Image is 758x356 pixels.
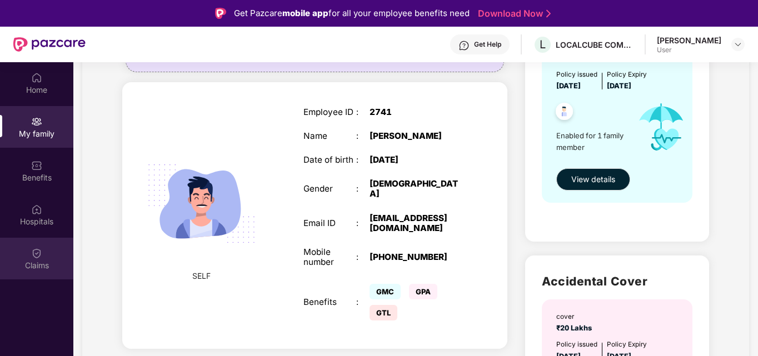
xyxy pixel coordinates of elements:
[657,46,721,54] div: User
[734,40,742,49] img: svg+xml;base64,PHN2ZyBpZD0iRHJvcGRvd24tMzJ4MzIiIHhtbG5zPSJodHRwOi8vd3d3LnczLm9yZy8yMDAwL3N2ZyIgd2...
[31,72,42,83] img: svg+xml;base64,PHN2ZyBpZD0iSG9tZSIgeG1sbnM9Imh0dHA6Ly93d3cudzMub3JnLzIwMDAvc3ZnIiB3aWR0aD0iMjAiIG...
[607,69,647,80] div: Policy Expiry
[556,130,629,153] span: Enabled for 1 family member
[607,82,631,90] span: [DATE]
[135,137,268,270] img: svg+xml;base64,PHN2ZyB4bWxucz0iaHR0cDovL3d3dy53My5vcmcvMjAwMC9zdmciIHdpZHRoPSIyMjQiIGhlaWdodD0iMT...
[356,184,370,194] div: :
[31,248,42,259] img: svg+xml;base64,PHN2ZyBpZD0iQ2xhaW0iIHhtbG5zPSJodHRwOi8vd3d3LnczLm9yZy8yMDAwL3N2ZyIgd2lkdGg9IjIwIi...
[556,339,597,350] div: Policy issued
[303,107,357,117] div: Employee ID
[370,284,401,299] span: GMC
[458,40,470,51] img: svg+xml;base64,PHN2ZyBpZD0iSGVscC0zMngzMiIgeG1sbnM9Imh0dHA6Ly93d3cudzMub3JnLzIwMDAvc3ZnIiB3aWR0aD...
[542,272,692,290] h2: Accidental Cover
[370,305,397,320] span: GTL
[356,252,370,262] div: :
[303,218,357,228] div: Email ID
[607,339,647,350] div: Policy Expiry
[31,204,42,215] img: svg+xml;base64,PHN2ZyBpZD0iSG9zcGl0YWxzIiB4bWxucz0iaHR0cDovL3d3dy53My5vcmcvMjAwMC9zdmciIHdpZHRoPS...
[282,8,328,18] strong: mobile app
[478,8,547,19] a: Download Now
[356,297,370,307] div: :
[546,8,551,19] img: Stroke
[540,38,546,51] span: L
[31,160,42,171] img: svg+xml;base64,PHN2ZyBpZD0iQmVuZWZpdHMiIHhtbG5zPSJodHRwOi8vd3d3LnczLm9yZy8yMDAwL3N2ZyIgd2lkdGg9Ij...
[303,297,357,307] div: Benefits
[303,184,357,194] div: Gender
[215,8,226,19] img: Logo
[657,35,721,46] div: [PERSON_NAME]
[556,82,581,90] span: [DATE]
[303,247,357,267] div: Mobile number
[370,107,462,117] div: 2741
[13,37,86,52] img: New Pazcare Logo
[370,179,462,199] div: [DEMOGRAPHIC_DATA]
[356,131,370,141] div: :
[409,284,437,299] span: GPA
[474,40,501,49] div: Get Help
[234,7,470,20] div: Get Pazcare for all your employee benefits need
[356,155,370,165] div: :
[571,173,615,185] span: View details
[556,69,597,80] div: Policy issued
[556,168,630,190] button: View details
[370,155,462,165] div: [DATE]
[556,39,634,50] div: LOCALCUBE COMMERCE PRIVATE LIMITED
[303,155,357,165] div: Date of birth
[356,107,370,117] div: :
[556,312,595,322] div: cover
[356,218,370,228] div: :
[629,92,694,162] img: icon
[370,252,462,262] div: [PHONE_NUMBER]
[551,99,578,127] img: svg+xml;base64,PHN2ZyB4bWxucz0iaHR0cDovL3d3dy53My5vcmcvMjAwMC9zdmciIHdpZHRoPSI0OC45NDMiIGhlaWdodD...
[192,270,211,282] span: SELF
[303,131,357,141] div: Name
[31,116,42,127] img: svg+xml;base64,PHN2ZyB3aWR0aD0iMjAiIGhlaWdodD0iMjAiIHZpZXdCb3g9IjAgMCAyMCAyMCIgZmlsbD0ibm9uZSIgeG...
[370,213,462,233] div: [EMAIL_ADDRESS][DOMAIN_NAME]
[370,131,462,141] div: [PERSON_NAME]
[556,324,595,332] span: ₹20 Lakhs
